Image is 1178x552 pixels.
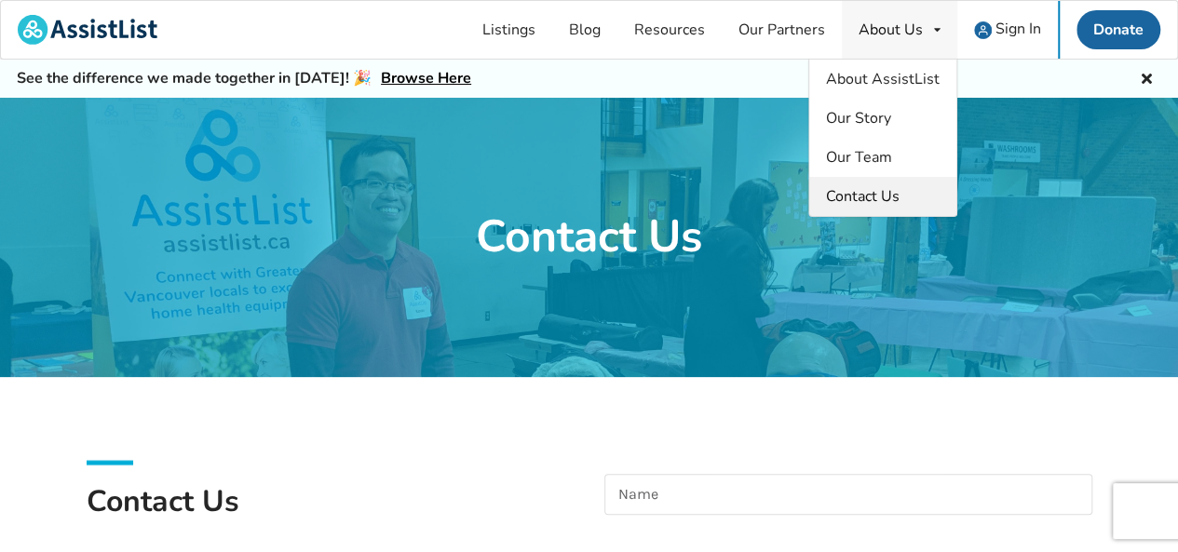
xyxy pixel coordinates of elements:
img: user icon [974,21,992,39]
span: Contact Us [826,186,900,207]
span: Our Story [826,108,891,128]
a: Resources [617,1,722,59]
h5: See the difference we made together in [DATE]! 🎉 [17,69,471,88]
a: Blog [552,1,617,59]
span: About AssistList [826,69,940,89]
a: Browse Here [381,68,471,88]
h1: Contact Us [476,209,702,266]
a: Listings [466,1,552,59]
span: Sign In [995,19,1041,39]
input: Name [604,474,1092,516]
div: About Us [859,22,923,37]
a: user icon Sign In [957,1,1058,59]
span: Our Team [826,147,892,168]
h1: Contact Us [87,482,575,544]
img: assistlist-logo [18,15,157,45]
a: Our Partners [722,1,842,59]
a: Donate [1076,10,1160,49]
